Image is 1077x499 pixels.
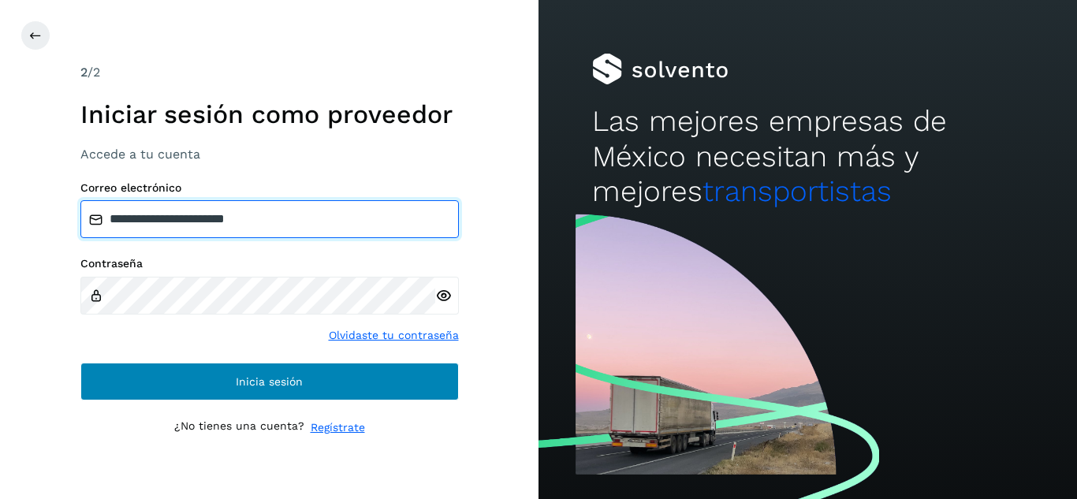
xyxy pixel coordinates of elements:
h3: Accede a tu cuenta [80,147,459,162]
label: Correo electrónico [80,181,459,195]
button: Inicia sesión [80,363,459,400]
h2: Las mejores empresas de México necesitan más y mejores [592,104,1023,209]
label: Contraseña [80,257,459,270]
h1: Iniciar sesión como proveedor [80,99,459,129]
a: Regístrate [311,419,365,436]
span: 2 [80,65,88,80]
div: /2 [80,63,459,82]
p: ¿No tienes una cuenta? [174,419,304,436]
a: Olvidaste tu contraseña [329,327,459,344]
span: Inicia sesión [236,376,303,387]
span: transportistas [702,174,892,208]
